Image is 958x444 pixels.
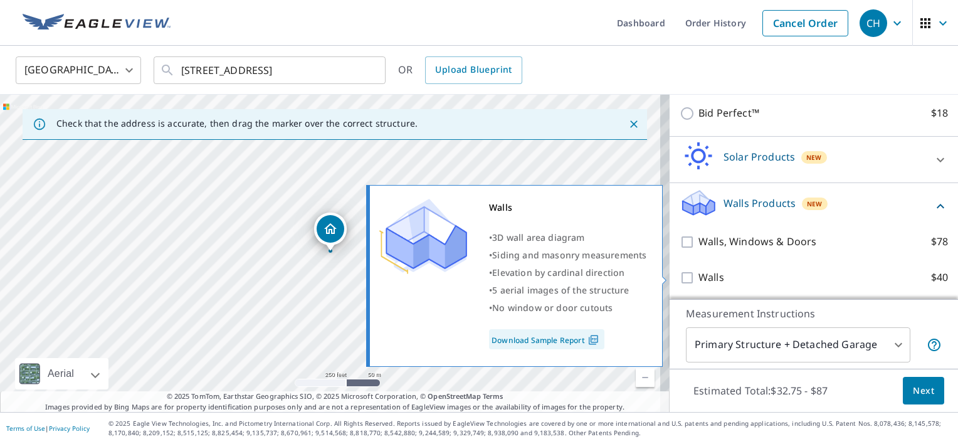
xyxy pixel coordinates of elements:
[489,299,646,317] div: •
[698,270,724,285] p: Walls
[492,267,624,278] span: Elevation by cardinal direction
[686,306,942,321] p: Measurement Instructions
[636,368,655,387] a: Current Level 17, Zoom Out
[49,424,90,433] a: Privacy Policy
[489,199,646,216] div: Walls
[483,391,503,401] a: Terms
[492,249,646,261] span: Siding and masonry measurements
[167,391,503,402] span: © 2025 TomTom, Earthstar Geographics SIO, © 2025 Microsoft Corporation, ©
[927,337,942,352] span: Your report will include the primary structure and a detached garage if one exists.
[489,264,646,282] div: •
[931,105,948,121] p: $18
[6,425,90,432] p: |
[585,334,602,346] img: Pdf Icon
[860,9,887,37] div: CH
[492,231,584,243] span: 3D wall area diagram
[56,118,418,129] p: Check that the address is accurate, then drag the marker over the correct structure.
[489,329,604,349] a: Download Sample Report
[398,56,522,84] div: OR
[435,62,512,78] span: Upload Blueprint
[680,188,948,224] div: Walls ProductsNew
[489,246,646,264] div: •
[686,327,910,362] div: Primary Structure + Detached Garage
[108,419,952,438] p: © 2025 Eagle View Technologies, Inc. and Pictometry International Corp. All Rights Reserved. Repo...
[492,302,613,314] span: No window or door cutouts
[903,377,944,405] button: Next
[23,14,171,33] img: EV Logo
[698,234,816,250] p: Walls, Windows & Doors
[489,282,646,299] div: •
[807,199,823,209] span: New
[913,383,934,399] span: Next
[806,152,822,162] span: New
[931,234,948,250] p: $78
[698,105,759,121] p: Bid Perfect™
[492,284,629,296] span: 5 aerial images of the structure
[16,53,141,88] div: [GEOGRAPHIC_DATA]
[15,358,108,389] div: Aerial
[428,391,480,401] a: OpenStreetMap
[724,196,796,211] p: Walls Products
[680,142,948,177] div: Solar ProductsNew
[6,424,45,433] a: Terms of Use
[931,270,948,285] p: $40
[762,10,848,36] a: Cancel Order
[379,199,467,274] img: Premium
[724,149,795,164] p: Solar Products
[314,213,347,251] div: Dropped pin, building 1, Residential property, 300 Gailane St Lawrenceburg, KY 40342
[181,53,360,88] input: Search by address or latitude-longitude
[44,358,78,389] div: Aerial
[683,377,838,404] p: Estimated Total: $32.75 - $87
[425,56,522,84] a: Upload Blueprint
[626,116,642,132] button: Close
[489,229,646,246] div: •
